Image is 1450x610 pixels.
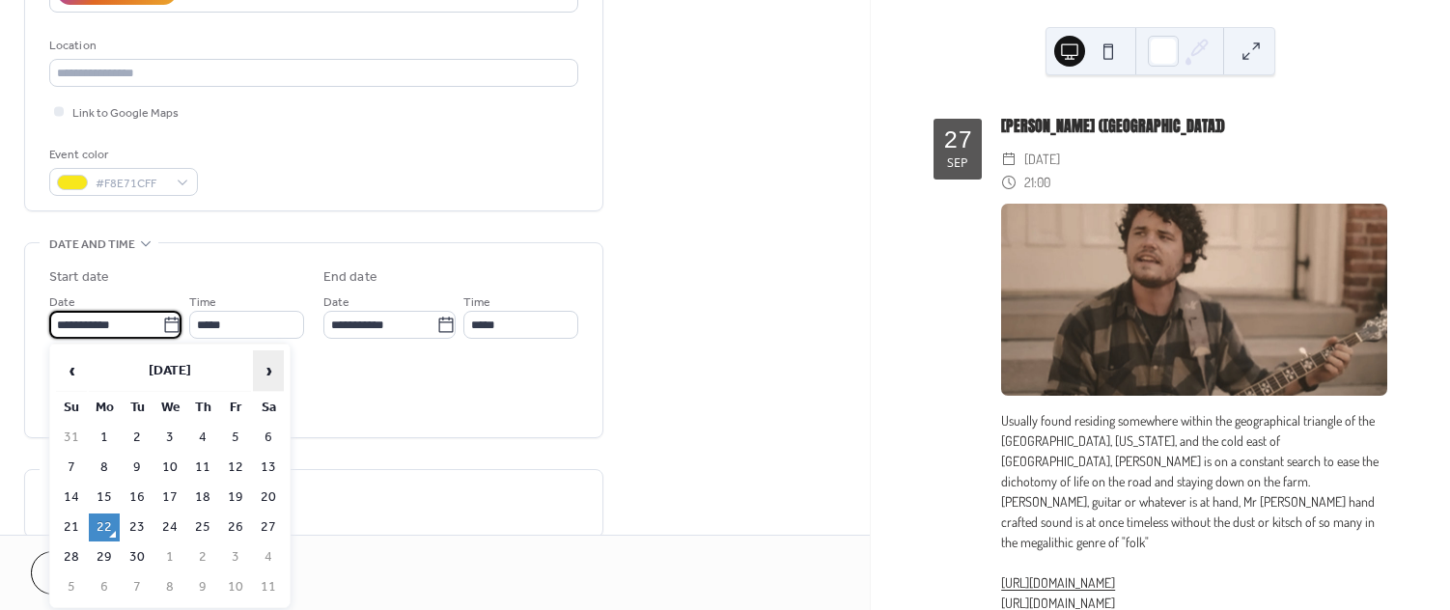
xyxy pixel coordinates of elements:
td: 6 [89,573,120,601]
span: 21:00 [1024,171,1050,194]
td: 1 [154,543,185,571]
td: 2 [122,424,153,452]
div: [PERSON_NAME] ([GEOGRAPHIC_DATA]) [1001,115,1387,138]
td: 10 [154,454,185,482]
td: 7 [122,573,153,601]
td: 24 [154,513,185,541]
td: 22 [89,513,120,541]
span: Link to Google Maps [72,103,179,124]
td: 20 [253,484,284,512]
td: 9 [187,573,218,601]
td: 31 [56,424,87,452]
th: Su [56,394,87,422]
td: 11 [253,573,284,601]
div: Start date [49,267,109,288]
td: 2 [187,543,218,571]
span: [DATE] [1024,148,1060,171]
span: Date and time [49,235,135,255]
td: 14 [56,484,87,512]
div: Event color [49,145,194,165]
td: 16 [122,484,153,512]
th: Th [187,394,218,422]
td: 15 [89,484,120,512]
div: ​ [1001,148,1017,171]
td: 23 [122,513,153,541]
td: 17 [154,484,185,512]
th: Tu [122,394,153,422]
td: 29 [89,543,120,571]
button: Cancel [31,551,150,595]
div: ​ [1001,171,1017,194]
span: Date [323,292,349,313]
th: [DATE] [89,350,251,392]
th: Fr [220,394,251,422]
div: Location [49,36,574,56]
th: Mo [89,394,120,422]
span: Time [463,292,490,313]
td: 13 [253,454,284,482]
td: 5 [220,424,251,452]
div: End date [323,267,377,288]
td: 21 [56,513,87,541]
td: 5 [56,573,87,601]
td: 1 [89,424,120,452]
span: Date [49,292,75,313]
span: Time [189,292,216,313]
div: 27 [943,129,972,153]
td: 8 [89,454,120,482]
td: 4 [187,424,218,452]
td: 12 [220,454,251,482]
td: 9 [122,454,153,482]
span: › [254,351,283,390]
td: 10 [220,573,251,601]
td: 30 [122,543,153,571]
td: 7 [56,454,87,482]
td: 28 [56,543,87,571]
th: Sa [253,394,284,422]
a: [URL][DOMAIN_NAME] [1001,574,1115,591]
th: We [154,394,185,422]
td: 6 [253,424,284,452]
td: 26 [220,513,251,541]
td: 18 [187,484,218,512]
td: 3 [154,424,185,452]
div: Sep [947,157,968,170]
span: #F8E71CFF [96,174,167,194]
td: 8 [154,573,185,601]
td: 19 [220,484,251,512]
td: 25 [187,513,218,541]
td: 4 [253,543,284,571]
span: ‹ [57,351,86,390]
td: 27 [253,513,284,541]
td: 11 [187,454,218,482]
td: 3 [220,543,251,571]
